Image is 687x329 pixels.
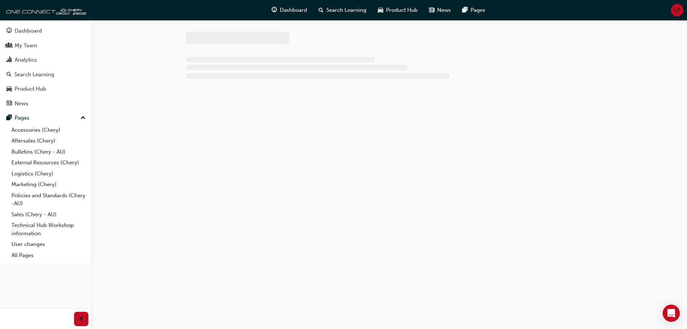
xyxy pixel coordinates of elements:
[386,6,418,14] span: Product Hub
[6,101,12,107] span: news-icon
[280,6,307,14] span: Dashboard
[6,86,12,92] span: car-icon
[663,305,680,322] div: Open Intercom Messenger
[3,53,88,67] a: Analytics
[462,6,468,15] span: pages-icon
[3,24,88,38] a: Dashboard
[79,315,84,324] span: prev-icon
[326,6,366,14] span: Search Learning
[15,56,37,64] div: Analytics
[15,100,28,108] div: News
[3,82,88,96] a: Product Hub
[9,209,88,220] a: Sales (Chery - AU)
[9,146,88,158] a: Bulletins (Chery - AU)
[313,3,372,18] a: search-iconSearch Learning
[9,250,88,261] a: All Pages
[9,190,88,209] a: Policies and Standards (Chery -AU)
[6,43,12,49] span: people-icon
[671,4,683,16] button: LP
[429,6,434,15] span: news-icon
[3,68,88,81] a: Search Learning
[15,85,46,93] div: Product Hub
[15,27,42,35] div: Dashboard
[457,3,491,18] a: pages-iconPages
[423,3,457,18] a: news-iconNews
[378,6,383,15] span: car-icon
[14,71,54,79] div: Search Learning
[272,6,277,15] span: guage-icon
[81,113,86,123] span: up-icon
[3,23,88,111] button: DashboardMy TeamAnalyticsSearch LearningProduct HubNews
[9,239,88,250] a: User changes
[6,72,11,78] span: search-icon
[372,3,423,18] a: car-iconProduct Hub
[15,42,37,50] div: My Team
[318,6,323,15] span: search-icon
[9,135,88,146] a: Aftersales (Chery)
[9,168,88,179] a: Logistics (Chery)
[4,3,86,17] img: oneconnect
[3,97,88,110] a: News
[3,111,88,125] button: Pages
[3,39,88,52] a: My Team
[266,3,313,18] a: guage-iconDashboard
[6,57,12,63] span: chart-icon
[674,6,680,14] span: LP
[6,28,12,34] span: guage-icon
[9,125,88,136] a: Accessories (Chery)
[471,6,485,14] span: Pages
[9,220,88,239] a: Technical Hub Workshop information
[9,157,88,168] a: External Resources (Chery)
[15,114,29,122] div: Pages
[437,6,451,14] span: News
[9,179,88,190] a: Marketing (Chery)
[6,115,12,121] span: pages-icon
